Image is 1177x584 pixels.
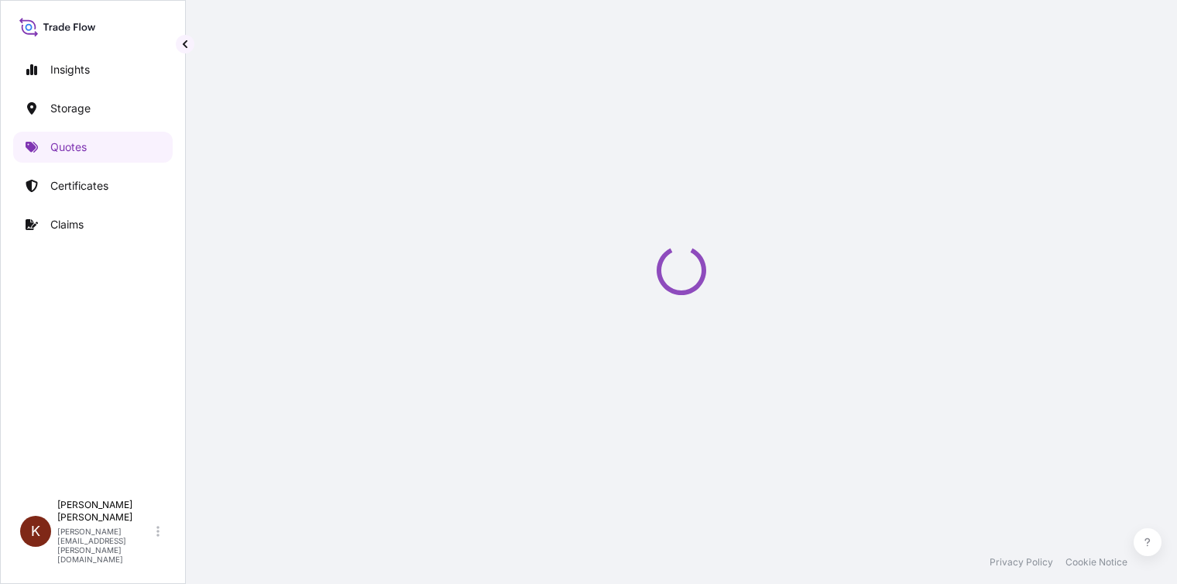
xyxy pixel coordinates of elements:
[13,209,173,240] a: Claims
[13,132,173,163] a: Quotes
[50,178,108,194] p: Certificates
[50,62,90,77] p: Insights
[13,170,173,201] a: Certificates
[1065,556,1127,569] a: Cookie Notice
[57,499,153,524] p: [PERSON_NAME] [PERSON_NAME]
[13,54,173,85] a: Insights
[50,101,91,116] p: Storage
[50,139,87,155] p: Quotes
[50,217,84,232] p: Claims
[31,524,40,539] span: K
[57,527,153,564] p: [PERSON_NAME][EMAIL_ADDRESS][PERSON_NAME][DOMAIN_NAME]
[13,93,173,124] a: Storage
[990,556,1053,569] a: Privacy Policy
